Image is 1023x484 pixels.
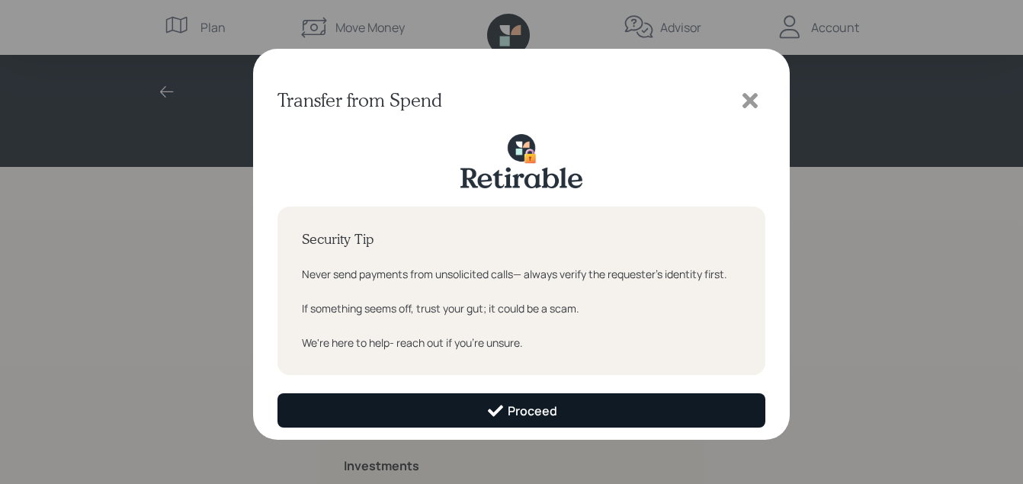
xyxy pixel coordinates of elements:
div: Never send payments from unsolicited calls— always verify the requester's identity first. [302,266,741,282]
button: Proceed [277,393,765,428]
div: If something seems off, trust your gut; it could be a scam. [302,300,741,316]
h3: Transfer from Spend [277,89,442,111]
div: We're here to help- reach out if you're unsure. [302,335,741,351]
img: retirable-security-lock [460,134,582,189]
h4: Security Tip [302,231,741,248]
div: Proceed [486,402,557,420]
